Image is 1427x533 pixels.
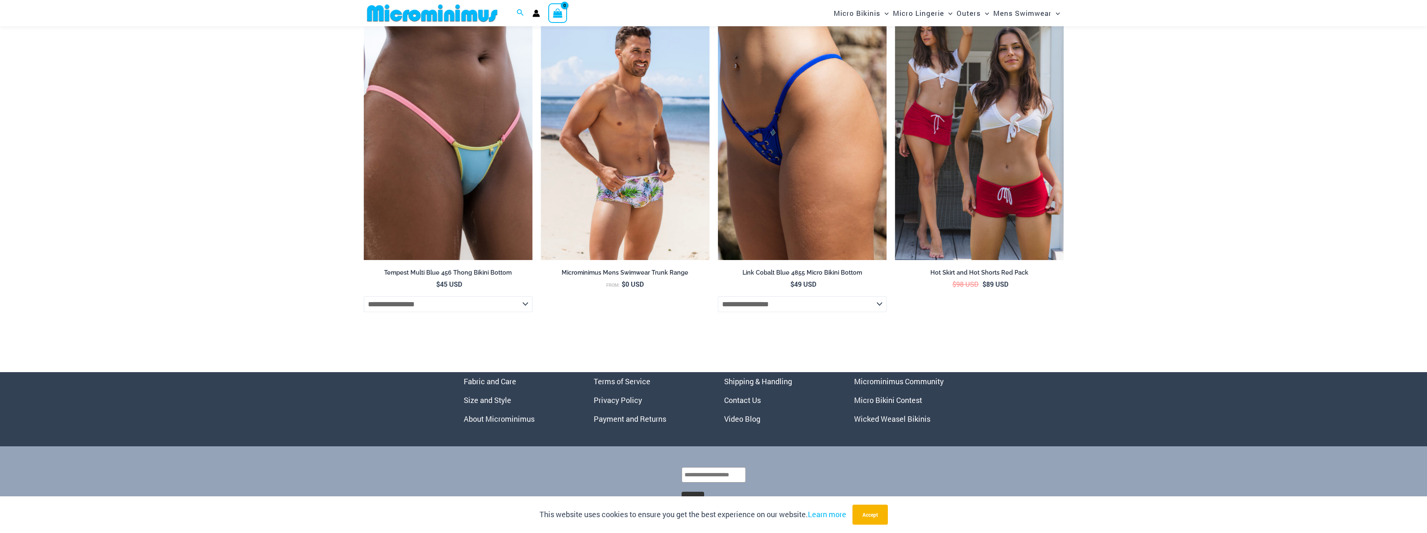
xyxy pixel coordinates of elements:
nav: Menu [464,372,573,428]
a: Fabric and Care [464,376,516,386]
aside: Footer Widget 4 [854,372,964,428]
a: Micro Bikini Contest [854,395,922,405]
a: Search icon link [517,8,524,19]
a: Size and Style [464,395,511,405]
h2: Microminimus Mens Swimwear Trunk Range [541,269,710,277]
a: Wicked Weasel Bikinis [854,414,930,424]
a: Microminimus Mens Swimwear Trunk Range [541,269,710,280]
aside: Footer Widget 1 [464,372,573,428]
span: $ [436,280,440,288]
button: Submit [682,492,704,507]
img: Bondi Chasing Summer 007 Trunk 08 [541,7,710,260]
span: $ [982,280,986,288]
aside: Footer Widget 2 [594,372,703,428]
span: Micro Bikinis [834,3,880,24]
bdi: 0 USD [622,280,644,288]
bdi: 49 USD [790,280,816,288]
a: View Shopping Cart, empty [548,3,567,23]
span: Menu Toggle [880,3,889,24]
a: Link Cobalt Blue 4855 Bottom 01Link Cobalt Blue 4855 Bottom 02Link Cobalt Blue 4855 Bottom 02 [718,7,887,260]
a: Hot Skirt and Hot Shorts Red Pack [895,269,1064,280]
a: About Microminimus [464,414,535,424]
span: Mens Swimwear [993,3,1052,24]
span: $ [790,280,794,288]
a: Payment and Returns [594,414,666,424]
img: MM SHOP LOGO FLAT [364,4,501,23]
a: shorts and skirt pack 1Hot Skirt Red 507 Skirt 10Hot Skirt Red 507 Skirt 10 [895,7,1064,260]
img: Tempest Multi Blue 312 Top 456 Bottom 07 [364,7,532,260]
h2: Tempest Multi Blue 456 Thong Bikini Bottom [364,269,532,277]
a: Mens SwimwearMenu ToggleMenu Toggle [991,3,1062,24]
h2: Hot Skirt and Hot Shorts Red Pack [895,269,1064,277]
a: Contact Us [724,395,761,405]
a: Account icon link [532,10,540,17]
nav: Menu [854,372,964,428]
bdi: 89 USD [982,280,1008,288]
img: Link Cobalt Blue 4855 Bottom 01 [718,7,887,260]
span: Micro Lingerie [893,3,944,24]
a: Terms of Service [594,376,650,386]
a: Video Blog [724,414,760,424]
a: Tempest Multi Blue 456 Bottom 01Tempest Multi Blue 312 Top 456 Bottom 07Tempest Multi Blue 312 To... [364,7,532,260]
span: From: [606,282,620,288]
span: Outers [957,3,981,24]
a: Tempest Multi Blue 456 Thong Bikini Bottom [364,269,532,280]
a: Bondi Chasing Summer 007 Trunk 08Bondi Safari Spice 007 Trunk 06Bondi Safari Spice 007 Trunk 06 [541,7,710,260]
p: This website uses cookies to ensure you get the best experience on our website. [540,508,846,521]
nav: Site Navigation [830,1,1064,25]
span: Menu Toggle [944,3,952,24]
nav: Menu [594,372,703,428]
button: Accept [852,505,888,525]
span: $ [622,280,625,288]
a: Microminimus Community [854,376,944,386]
h2: Link Cobalt Blue 4855 Micro Bikini Bottom [718,269,887,277]
span: $ [952,280,956,288]
aside: Footer Widget 3 [724,372,834,428]
a: OutersMenu ToggleMenu Toggle [955,3,991,24]
a: Shipping & Handling [724,376,792,386]
span: Menu Toggle [981,3,989,24]
a: Learn more [808,509,846,519]
bdi: 98 USD [952,280,979,288]
nav: Menu [724,372,834,428]
a: Micro BikinisMenu ToggleMenu Toggle [832,3,891,24]
a: Micro LingerieMenu ToggleMenu Toggle [891,3,955,24]
span: Menu Toggle [1052,3,1060,24]
a: Link Cobalt Blue 4855 Micro Bikini Bottom [718,269,887,280]
bdi: 45 USD [436,280,462,288]
a: Privacy Policy [594,395,642,405]
img: shorts and skirt pack 1 [895,7,1064,260]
